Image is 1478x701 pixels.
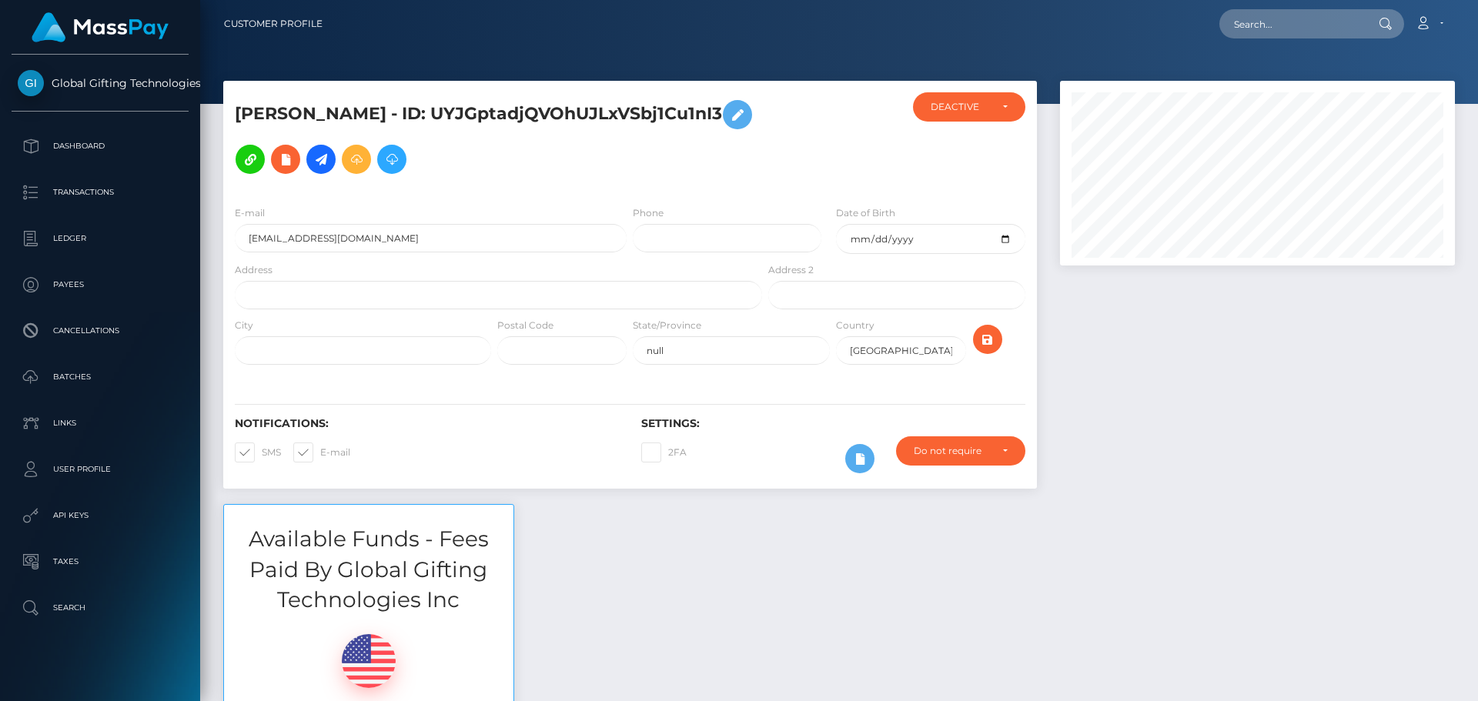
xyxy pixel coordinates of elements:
[18,135,182,158] p: Dashboard
[12,312,189,350] a: Cancellations
[235,442,281,462] label: SMS
[18,366,182,389] p: Batches
[12,358,189,396] a: Batches
[235,417,618,430] h6: Notifications:
[18,596,182,619] p: Search
[12,589,189,627] a: Search
[18,181,182,204] p: Transactions
[836,319,874,332] label: Country
[18,70,44,96] img: Global Gifting Technologies Inc
[12,265,189,304] a: Payees
[633,319,701,332] label: State/Province
[914,445,990,457] div: Do not require
[18,273,182,296] p: Payees
[836,206,895,220] label: Date of Birth
[633,206,664,220] label: Phone
[235,263,273,277] label: Address
[12,76,189,90] span: Global Gifting Technologies Inc
[18,458,182,481] p: User Profile
[18,504,182,527] p: API Keys
[896,436,1025,466] button: Do not require
[12,127,189,165] a: Dashboard
[224,8,323,40] a: Customer Profile
[235,319,253,332] label: City
[18,412,182,435] p: Links
[1219,9,1364,38] input: Search...
[12,219,189,258] a: Ledger
[12,173,189,212] a: Transactions
[306,145,336,174] a: Initiate Payout
[18,319,182,342] p: Cancellations
[235,92,754,182] h5: [PERSON_NAME] - ID: UYJGptadjQVOhUJLxVSbj1Cu1nI3
[913,92,1025,122] button: DEACTIVE
[235,206,265,220] label: E-mail
[931,101,990,113] div: DEACTIVE
[18,550,182,573] p: Taxes
[18,227,182,250] p: Ledger
[293,442,350,462] label: E-mail
[497,319,553,332] label: Postal Code
[12,542,189,581] a: Taxes
[224,524,513,615] h3: Available Funds - Fees Paid By Global Gifting Technologies Inc
[12,496,189,535] a: API Keys
[12,450,189,489] a: User Profile
[641,417,1025,430] h6: Settings:
[342,634,396,688] img: USD.png
[641,442,687,462] label: 2FA
[768,263,814,277] label: Address 2
[32,12,169,42] img: MassPay Logo
[12,404,189,442] a: Links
